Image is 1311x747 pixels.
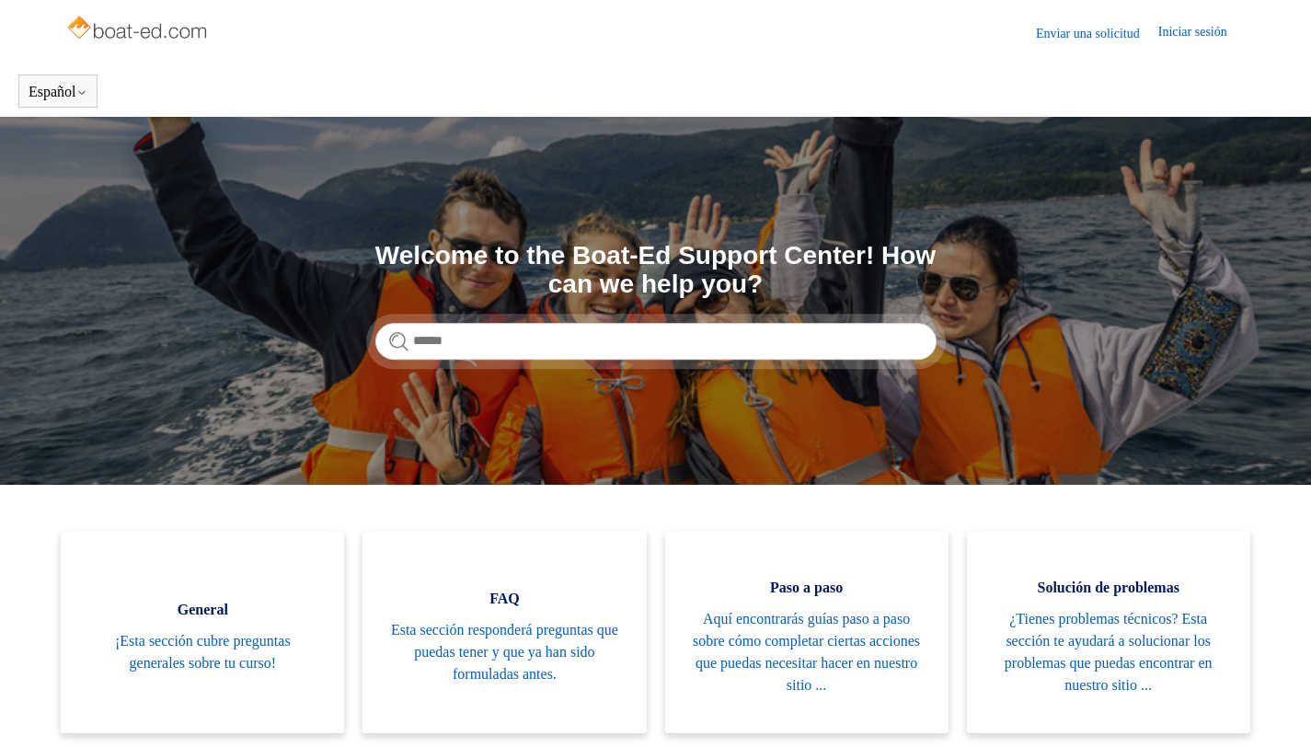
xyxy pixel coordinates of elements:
[1036,24,1158,43] a: Enviar una solicitud
[88,599,316,621] span: General
[29,84,87,100] button: Español
[1158,22,1246,44] a: Iniciar sesión
[390,619,618,685] span: Esta sección responderá preguntas que puedas tener y que ya han sido formuladas antes.
[65,11,212,48] img: Página principal del Centro de ayuda de Boat-Ed
[61,531,344,733] a: General ¡Esta sección cubre preguntas generales sobre tu curso!
[665,531,949,733] a: Paso a paso Aquí encontrarás guías paso a paso sobre cómo completar ciertas acciones que puedas n...
[995,577,1223,599] span: Solución de problemas
[88,630,316,674] span: ¡Esta sección cubre preguntas generales sobre tu curso!
[1249,685,1297,733] div: Live chat
[390,588,618,610] span: FAQ
[995,608,1223,696] span: ¿Tienes problemas técnicos? Esta sección te ayudará a solucionar los problemas que puedas encontr...
[375,242,937,299] h1: Welcome to the Boat-Ed Support Center! How can we help you?
[362,531,646,733] a: FAQ Esta sección responderá preguntas que puedas tener y que ya han sido formuladas antes.
[967,531,1250,733] a: Solución de problemas ¿Tienes problemas técnicos? Esta sección te ayudará a solucionar los proble...
[693,577,921,599] span: Paso a paso
[375,323,937,360] input: Buscar
[693,608,921,696] span: Aquí encontrarás guías paso a paso sobre cómo completar ciertas acciones que puedas necesitar hac...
